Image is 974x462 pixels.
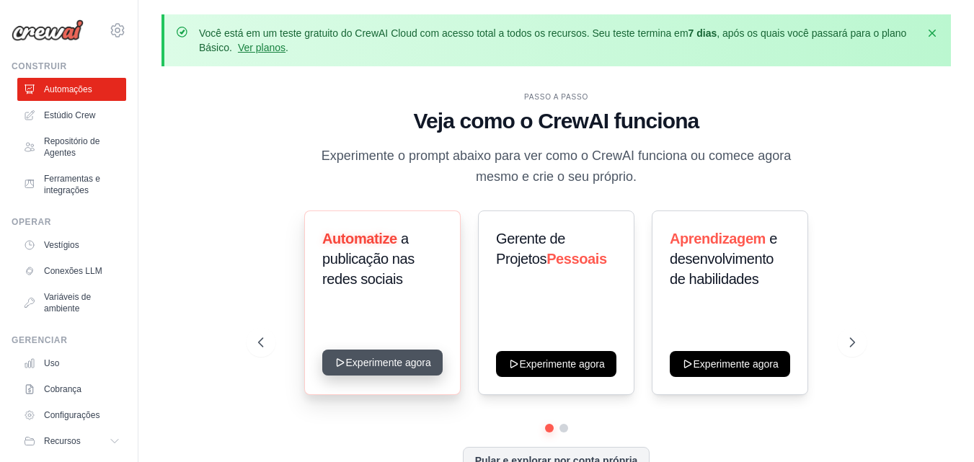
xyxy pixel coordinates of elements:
[44,410,99,420] font: Configurações
[17,130,126,164] a: Repositório de Agentes
[694,358,779,370] font: Experimente agora
[414,109,699,133] font: Veja como o CrewAI funciona
[12,335,67,345] font: Gerenciar
[524,93,588,101] font: PASSO A PASSO
[17,259,126,283] a: Conexões LLM
[17,404,126,427] a: Configurações
[44,240,79,250] font: Vestígios
[322,350,443,376] button: Experimente agora
[670,231,766,246] font: Aprendizagem
[496,231,565,267] font: Gerente de Projetos
[322,148,791,184] font: Experimente o prompt abaixo para ver como o CrewAI funciona ou comece agora mesmo e crie o seu pr...
[496,351,616,377] button: Experimente agora
[17,285,126,320] a: Variáveis ​​de ambiente
[322,231,397,246] font: Automatize
[519,358,604,370] font: Experimente agora
[670,351,790,377] button: Experimente agora
[17,430,126,453] button: Recursos
[670,231,777,287] font: e desenvolvimento de habilidades
[902,393,974,462] div: Widget de chat
[44,384,81,394] font: Cobrança
[199,27,689,39] font: Você está em um teste gratuito do CrewAI Cloud com acesso total a todos os recursos. Seu teste te...
[44,136,99,158] font: Repositório de Agentes
[44,292,91,314] font: Variáveis ​​de ambiente
[44,84,92,94] font: Automações
[17,167,126,202] a: Ferramentas e integrações
[12,217,51,227] font: Operar
[44,358,59,368] font: Uso
[44,436,81,446] font: Recursos
[285,42,288,53] font: .
[902,393,974,462] iframe: Widget de bate-papo
[322,231,415,287] font: a publicação nas redes sociais
[17,78,126,101] a: Automações
[12,19,84,41] img: Logotipo
[12,61,67,71] font: Construir
[546,251,607,267] font: Pessoais
[17,378,126,401] a: Cobrança
[238,42,285,53] a: Ver planos
[17,104,126,127] a: Estúdio Crew
[689,27,717,39] font: 7 dias
[17,352,126,375] a: Uso
[44,174,100,195] font: Ferramentas e integrações
[17,234,126,257] a: Vestígios
[44,266,102,276] font: Conexões LLM
[44,110,95,120] font: Estúdio Crew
